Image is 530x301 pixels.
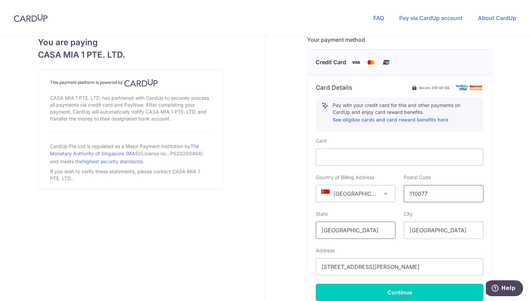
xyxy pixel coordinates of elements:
[404,174,431,181] label: Postal Code
[316,185,395,202] span: Singapore
[333,117,448,123] a: See eligible cards and card reward benefits here
[316,185,395,202] span: Singapore
[316,58,346,67] span: Credit Card
[316,84,352,92] h6: Card Details
[419,85,450,90] span: Secure 256-bit SSL
[404,211,413,217] label: City
[404,185,483,202] input: Example 123456
[364,58,378,67] img: Mastercard
[307,36,492,44] h5: Your payment method
[38,36,223,49] span: You are paying
[478,14,516,21] a: About CardUp
[316,211,328,217] label: State
[349,58,363,67] img: Visa
[379,58,393,67] img: Union Pay
[316,284,483,301] button: Continue
[456,85,483,90] img: card secure
[50,93,211,124] div: CASA MIA 1 PTE. LTD. has partnered with CardUp to securely process all payments via credit card a...
[82,158,143,164] a: highest security standards
[373,14,384,21] a: FAQ
[316,174,374,181] label: Country of Billing Address
[316,137,327,144] label: Card
[124,79,158,87] img: CardUp
[50,140,211,167] div: CardUp Pte Ltd is regulated as a Major Payment Institution by (License no.: PS20200484) and meets...
[38,49,223,61] span: CASA MIA 1 PTE. LTD.
[399,14,463,21] a: Pay via CardUp account
[50,167,211,183] div: If you wish to verify these statements, please contact CASA MIA 1 PTE. LTD..
[316,247,335,254] label: Address
[50,79,211,87] h4: This payment platform is powered by
[333,102,478,124] p: Pay with your credit card for this and other payments on CardUp and enjoy card reward benefits.
[486,280,523,298] iframe: Opens a widget where you can find more information
[322,153,478,161] iframe: Secure card payment input frame
[14,14,48,22] img: CardUp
